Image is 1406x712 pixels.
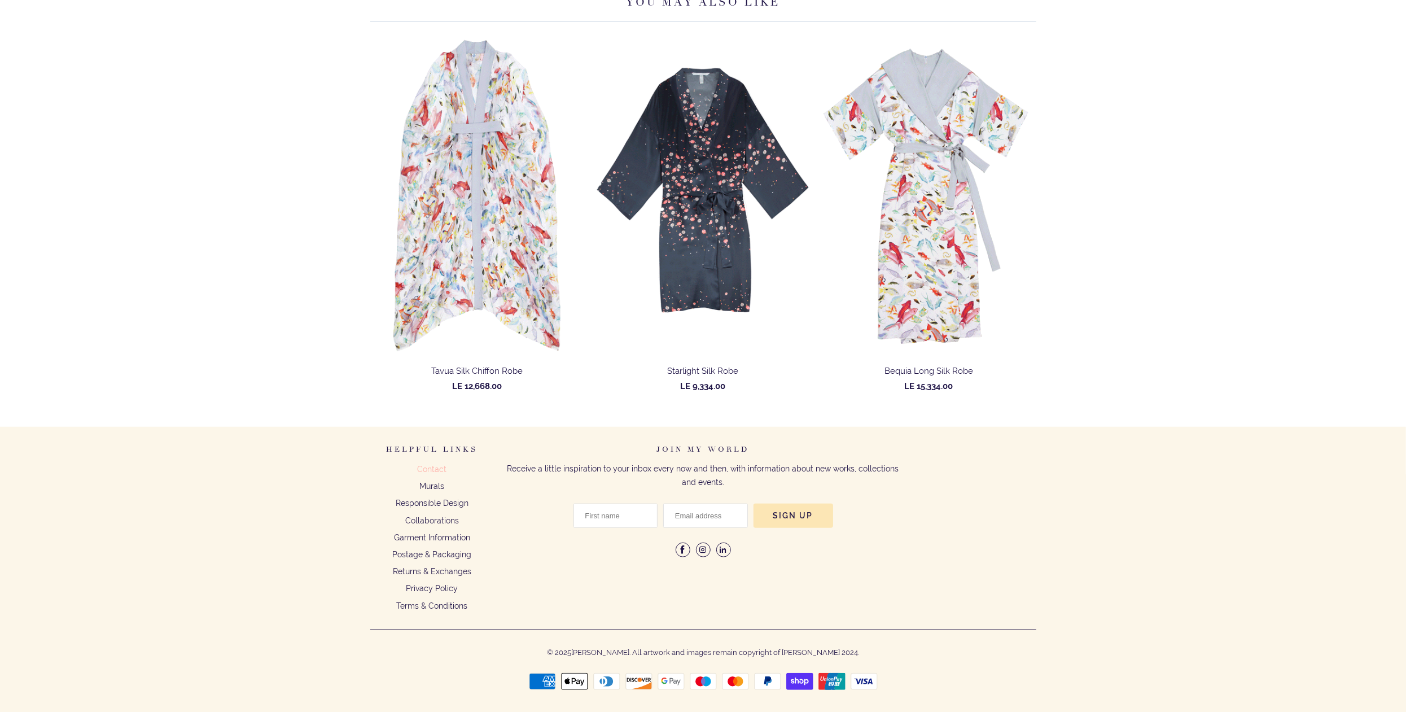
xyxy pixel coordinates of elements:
[667,366,738,376] span: Starlight Silk Robe
[397,601,468,610] a: Terms & Conditions
[884,366,973,376] span: Bequia Long Silk Robe
[420,482,445,491] a: Murals
[405,516,459,525] a: Collaborations
[370,444,494,463] h6: Helpful Links
[394,533,470,542] a: Garment Information
[506,462,901,490] p: Receive a little inspiration to your inbox every now and then, with information about new works, ...
[431,366,523,376] span: Tavua Silk Chiffon Robe
[393,567,471,576] a: Returns & Exchanges
[396,499,468,508] a: Responsible Design
[418,465,447,474] a: Contact
[821,33,1036,355] img: Bequia Long Silk Robe
[663,504,748,528] input: Email address
[680,381,725,391] span: LE 9,334.00
[754,504,833,528] input: Sign Up
[571,641,629,657] a: [PERSON_NAME]
[595,33,810,355] img: Starlight Silk Robe
[573,504,658,528] input: First name
[370,639,1036,659] p: © 2025 . All artwork and images remain copyright of [PERSON_NAME] 2024.
[821,33,1036,398] a: Bequia Long Silk Robe Bequia Long Silk Robe Bequia Long Silk Robe LE 15,334.00
[452,381,502,391] span: LE 12,668.00
[370,33,585,355] img: Tavua Silk Chiffon Robe
[370,33,585,398] a: Tavua Silk Chiffon Robe Tavua Silk Chiffon Robe Tavua Silk Chiffon Robe LE 12,668.00
[406,584,458,593] a: Privacy Policy
[393,550,472,559] a: Postage & Packaging
[904,381,953,391] span: LE 15,334.00
[595,33,810,398] a: Starlight Silk Robe Starlight Silk Robe Starlight Silk Robe LE 9,334.00
[506,444,901,463] h6: Join my world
